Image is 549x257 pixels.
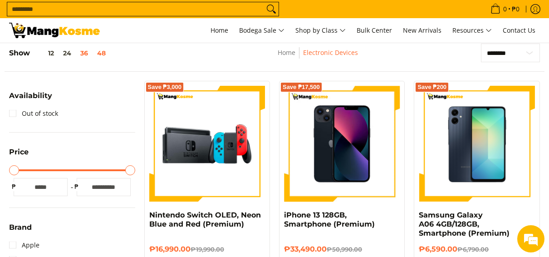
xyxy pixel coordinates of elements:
[502,6,508,12] span: 0
[109,18,540,43] nav: Main Menu
[93,49,110,57] button: 48
[9,92,52,99] span: Availability
[206,18,233,43] a: Home
[217,47,419,68] nav: Breadcrumbs
[419,211,510,237] a: Samsung Galaxy A06 4GB/128GB, Smartphone (Premium)
[417,84,446,90] span: Save ₱200
[284,245,400,254] h6: ₱33,490.00
[59,49,76,57] button: 24
[149,86,265,202] img: nintendo-switch-with-joystick-and-dock-full-view-mang-kosme
[448,18,496,43] a: Resources
[419,245,534,254] h6: ₱6,590.00
[283,84,320,90] span: Save ₱17,500
[498,18,540,43] a: Contact Us
[9,224,32,231] span: Brand
[9,148,29,163] summary: Open
[148,84,182,90] span: Save ₱3,000
[284,211,375,228] a: iPhone 13 128GB, Smartphone (Premium)
[510,6,521,12] span: ₱0
[284,86,400,202] img: iPhone 13 128GB, Smartphone (Premium)
[9,224,32,238] summary: Open
[419,86,534,202] img: samsung-a06-smartphone-full-view-mang-kosme
[191,246,224,253] del: ₱19,990.00
[9,23,100,38] img: Electronic Devices - Premium Brands with Warehouse Prices l Mang Kosme
[357,26,392,35] span: Bulk Center
[398,18,446,43] a: New Arrivals
[47,51,152,63] div: Chat with us now
[9,92,52,106] summary: Open
[149,211,261,228] a: Nintendo Switch OLED, Neon Blue and Red (Premium)
[352,18,397,43] a: Bulk Center
[53,73,125,165] span: We're online!
[30,49,59,57] button: 12
[327,246,362,253] del: ₱50,990.00
[488,4,522,14] span: •
[149,245,265,254] h6: ₱16,990.00
[503,26,535,35] span: Contact Us
[9,106,58,121] a: Out of stock
[76,49,93,57] button: 36
[239,25,284,36] span: Bodega Sale
[295,25,346,36] span: Shop by Class
[211,26,228,35] span: Home
[303,48,358,57] a: Electronic Devices
[403,26,441,35] span: New Arrivals
[291,18,350,43] a: Shop by Class
[235,18,289,43] a: Bodega Sale
[278,48,295,57] a: Home
[9,49,110,58] h5: Show
[9,148,29,156] span: Price
[9,238,39,252] a: Apple
[457,246,489,253] del: ₱6,790.00
[452,25,492,36] span: Resources
[72,182,81,191] span: ₱
[264,2,279,16] button: Search
[9,182,18,191] span: ₱
[5,165,173,197] textarea: Type your message and hit 'Enter'
[149,5,171,26] div: Minimize live chat window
